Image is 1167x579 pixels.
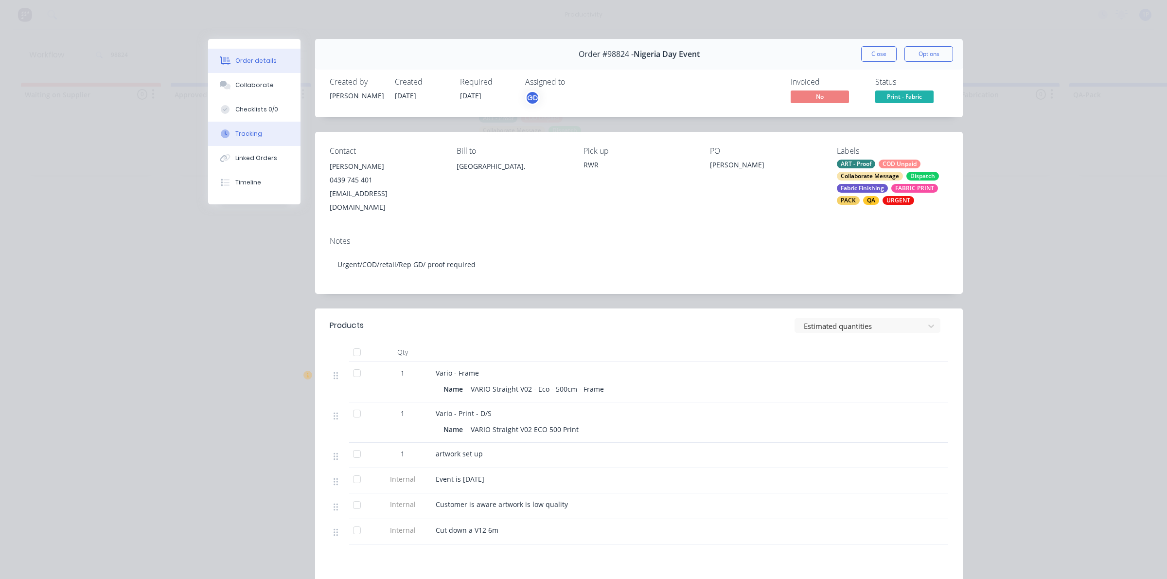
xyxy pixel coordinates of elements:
[330,320,364,331] div: Products
[861,46,897,62] button: Close
[791,77,864,87] div: Invoiced
[837,196,860,205] div: PACK
[330,236,948,246] div: Notes
[443,422,467,436] div: Name
[583,146,695,156] div: Pick up
[330,250,948,279] div: Urgent/COD/retail/Rep GD/ proof required
[879,160,920,168] div: COD Unpaid
[863,196,879,205] div: QA
[837,172,903,181] div: Collaborate Message
[436,500,568,509] span: Customer is aware artwork is low quality
[436,409,492,418] span: Vario - Print - D/S
[891,184,938,193] div: FABRIC PRINT
[395,91,416,100] span: [DATE]
[330,77,383,87] div: Created by
[467,422,583,436] div: VARIO Straight V02 ECO 500 Print
[401,449,405,459] span: 1
[837,146,948,156] div: Labels
[710,146,821,156] div: PO
[235,56,277,65] div: Order details
[875,90,934,103] span: Print - Fabric
[330,173,441,187] div: 0439 745 401
[235,154,277,163] div: Linked Orders
[208,49,301,73] button: Order details
[235,81,274,90] div: Collaborate
[457,160,568,173] div: [GEOGRAPHIC_DATA],
[904,46,953,62] button: Options
[467,382,608,396] div: VARIO Straight V02 - Eco - 500cm - Frame
[208,146,301,170] button: Linked Orders
[579,50,634,59] span: Order #98824 -
[208,170,301,195] button: Timeline
[525,90,540,105] button: GD
[460,77,513,87] div: Required
[883,196,914,205] div: URGENT
[208,122,301,146] button: Tracking
[436,474,484,484] span: Event is [DATE]
[583,160,695,170] div: RWR
[377,474,428,484] span: Internal
[401,368,405,378] span: 1
[457,146,568,156] div: Bill to
[460,91,481,100] span: [DATE]
[208,97,301,122] button: Checklists 0/0
[330,160,441,214] div: [PERSON_NAME]0439 745 401[EMAIL_ADDRESS][DOMAIN_NAME]
[235,129,262,138] div: Tracking
[377,525,428,535] span: Internal
[710,160,821,173] div: [PERSON_NAME]
[875,77,948,87] div: Status
[837,160,875,168] div: ART - Proof
[634,50,700,59] span: Nigeria Day Event
[457,160,568,191] div: [GEOGRAPHIC_DATA],
[330,160,441,173] div: [PERSON_NAME]
[436,525,498,535] span: Cut down a V12 6m
[401,408,405,418] span: 1
[875,90,934,105] button: Print - Fabric
[330,187,441,214] div: [EMAIL_ADDRESS][DOMAIN_NAME]
[235,105,278,114] div: Checklists 0/0
[906,172,939,181] div: Dispatch
[525,77,622,87] div: Assigned to
[436,449,483,458] span: artwork set up
[330,146,441,156] div: Contact
[791,90,849,103] span: No
[235,178,261,187] div: Timeline
[208,73,301,97] button: Collaborate
[330,90,383,101] div: [PERSON_NAME]
[395,77,448,87] div: Created
[436,368,479,378] span: Vario - Frame
[377,499,428,509] span: Internal
[443,382,467,396] div: Name
[837,184,888,193] div: Fabric Finishing
[373,343,432,362] div: Qty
